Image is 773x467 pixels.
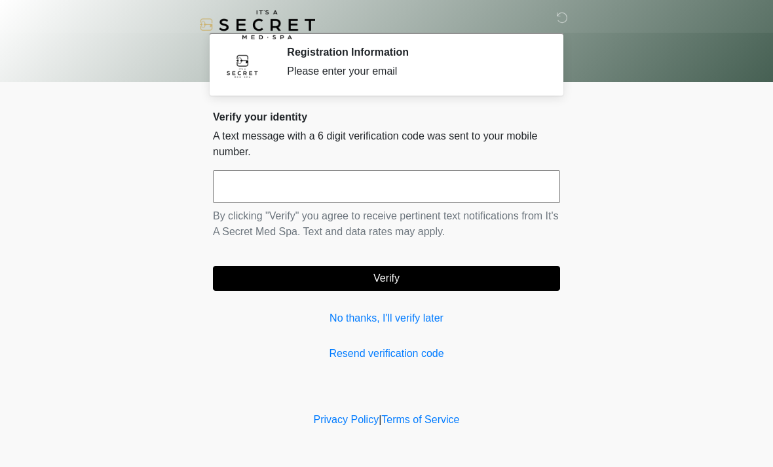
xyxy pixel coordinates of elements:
[379,414,381,425] a: |
[223,46,262,85] img: Agent Avatar
[213,266,560,291] button: Verify
[213,128,560,160] p: A text message with a 6 digit verification code was sent to your mobile number.
[213,208,560,240] p: By clicking "Verify" you agree to receive pertinent text notifications from It's A Secret Med Spa...
[213,346,560,362] a: Resend verification code
[381,414,459,425] a: Terms of Service
[200,10,315,39] img: It's A Secret Med Spa Logo
[213,310,560,326] a: No thanks, I'll verify later
[314,414,379,425] a: Privacy Policy
[287,46,540,58] h2: Registration Information
[287,64,540,79] div: Please enter your email
[213,111,560,123] h2: Verify your identity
